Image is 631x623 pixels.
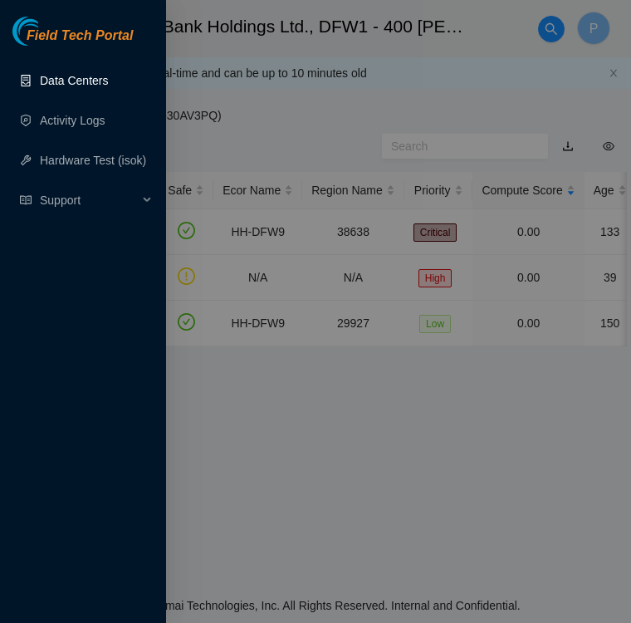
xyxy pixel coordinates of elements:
span: Field Tech Portal [27,28,133,44]
span: read [20,194,32,206]
img: Akamai Technologies [12,17,84,46]
a: Hardware Test (isok) [40,154,146,167]
a: Activity Logs [40,114,105,127]
a: Akamai TechnologiesField Tech Portal [12,30,133,52]
span: Support [40,184,138,217]
a: Data Centers [40,74,108,87]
